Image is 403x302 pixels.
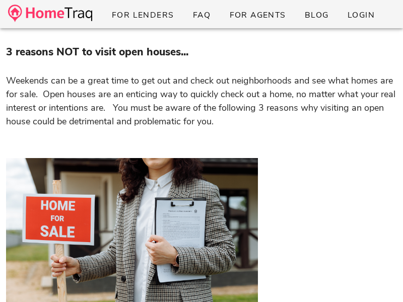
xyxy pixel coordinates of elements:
h3: 3 reasons NOT to visit open houses... [6,44,397,60]
span: For Agents [229,10,286,21]
a: Blog [296,6,337,24]
span: For Lenders [111,10,174,21]
span: FAQ [192,10,211,21]
a: Login [339,6,383,24]
iframe: Chat Widget [353,254,403,302]
a: For Lenders [103,6,182,24]
a: FAQ [184,6,219,24]
a: For Agents [221,6,294,24]
img: desktop-logo.34a1112.png [8,5,92,22]
p: Weekends can be a great time to get out and check out neighborhoods and see what homes are for sa... [6,60,397,128]
span: Blog [304,10,329,21]
span: Login [347,10,375,21]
